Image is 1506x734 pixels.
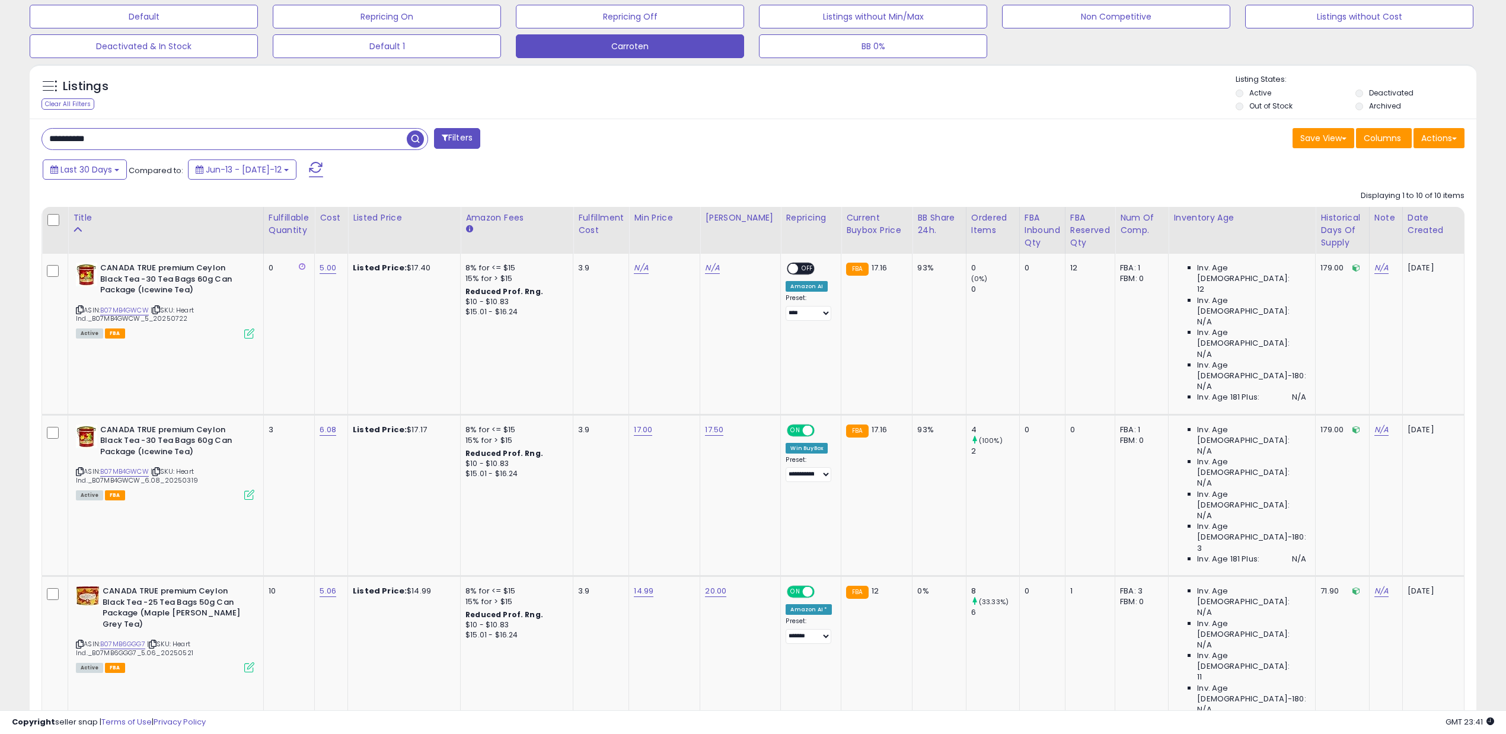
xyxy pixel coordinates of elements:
[12,717,206,728] div: seller snap | |
[76,305,194,323] span: | SKU: Heart Ind._B07MB4GWCW_5_20250722
[516,5,744,28] button: Repricing Off
[634,424,652,436] a: 17.00
[188,159,296,180] button: Jun-13 - [DATE]-12
[269,586,306,596] div: 10
[1197,327,1306,349] span: Inv. Age [DEMOGRAPHIC_DATA]:
[353,212,455,224] div: Listed Price
[705,212,776,224] div: [PERSON_NAME]
[353,586,451,596] div: $14.99
[100,263,244,299] b: CANADA TRUE premium Ceylon Black Tea -30 Tea Bags 60g Can Package (Icewine Tea)
[73,212,259,224] div: Title
[917,263,956,273] div: 93%
[1173,212,1310,224] div: Inventory Age
[634,585,653,597] a: 14.99
[786,294,832,321] div: Preset:
[1197,640,1211,650] span: N/A
[813,587,832,597] span: OFF
[1120,212,1163,237] div: Num of Comp.
[100,467,149,477] a: B07MB4GWCW
[1197,349,1211,360] span: N/A
[76,663,103,673] span: All listings currently available for purchase on Amazon
[1249,101,1293,111] label: Out of Stock
[917,425,956,435] div: 93%
[1408,425,1455,435] div: [DATE]
[465,263,564,273] div: 8% for <= $15
[634,262,648,274] a: N/A
[1292,554,1306,564] span: N/A
[1293,128,1354,148] button: Save View
[971,284,1019,295] div: 0
[872,424,888,435] span: 17.16
[846,586,868,599] small: FBA
[1002,5,1230,28] button: Non Competitive
[76,639,193,657] span: | SKU: Heart Ind._B07MB6GGG7_5.06_20250521
[1197,392,1259,403] span: Inv. Age 181 Plus:
[100,425,244,461] b: CANADA TRUE premium Ceylon Black Tea -30 Tea Bags 60g Can Package (Icewine Tea)
[100,639,145,649] a: B07MB6GGG7
[786,604,832,615] div: Amazon AI *
[813,425,832,435] span: OFF
[1320,212,1364,249] div: Historical Days Of Supply
[103,586,247,633] b: CANADA TRUE premium Ceylon Black Tea -25 Tea Bags 50g Can Package (Maple [PERSON_NAME] Grey Tea)
[971,274,988,283] small: (0%)
[846,212,907,237] div: Current Buybox Price
[1369,101,1401,111] label: Archived
[979,436,1003,445] small: (100%)
[465,273,564,284] div: 15% for > $15
[846,425,868,438] small: FBA
[60,164,112,175] span: Last 30 Days
[1197,457,1306,478] span: Inv. Age [DEMOGRAPHIC_DATA]:
[1197,672,1202,682] span: 11
[872,262,888,273] span: 17.16
[30,34,258,58] button: Deactivated & In Stock
[1197,446,1211,457] span: N/A
[1197,317,1211,327] span: N/A
[206,164,282,175] span: Jun-13 - [DATE]-12
[320,424,336,436] a: 6.08
[1197,586,1306,607] span: Inv. Age [DEMOGRAPHIC_DATA]:
[705,424,723,436] a: 17.50
[1197,381,1211,392] span: N/A
[1025,425,1056,435] div: 0
[786,617,832,644] div: Preset:
[1320,586,1360,596] div: 71.90
[273,34,501,58] button: Default 1
[1197,510,1211,521] span: N/A
[1120,586,1159,596] div: FBA: 3
[1197,360,1306,381] span: Inv. Age [DEMOGRAPHIC_DATA]-180:
[1197,295,1306,317] span: Inv. Age [DEMOGRAPHIC_DATA]:
[269,212,310,237] div: Fulfillable Quantity
[971,607,1019,618] div: 6
[516,34,744,58] button: Carroten
[1070,425,1106,435] div: 0
[76,467,198,484] span: | SKU: Heart Ind._B07MB4GWCW_6.08_20250319
[76,263,254,337] div: ASIN:
[971,263,1019,273] div: 0
[465,469,564,479] div: $15.01 - $16.24
[1197,478,1211,489] span: N/A
[634,212,695,224] div: Min Price
[578,263,620,273] div: 3.9
[42,98,94,110] div: Clear All Filters
[465,630,564,640] div: $15.01 - $16.24
[129,165,183,176] span: Compared to:
[1197,521,1306,542] span: Inv. Age [DEMOGRAPHIC_DATA]-180:
[971,446,1019,457] div: 2
[786,281,827,292] div: Amazon AI
[1197,683,1306,704] span: Inv. Age [DEMOGRAPHIC_DATA]-180:
[30,5,258,28] button: Default
[789,587,803,597] span: ON
[578,425,620,435] div: 3.9
[1120,273,1159,284] div: FBM: 0
[105,490,125,500] span: FBA
[1197,618,1306,640] span: Inv. Age [DEMOGRAPHIC_DATA]:
[799,264,818,274] span: OFF
[465,448,543,458] b: Reduced Prof. Rng.
[1292,392,1306,403] span: N/A
[1120,263,1159,273] div: FBA: 1
[76,425,97,448] img: 41pd1-XfBLL._SL40_.jpg
[269,425,306,435] div: 3
[1245,5,1473,28] button: Listings without Cost
[465,212,568,224] div: Amazon Fees
[1197,607,1211,618] span: N/A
